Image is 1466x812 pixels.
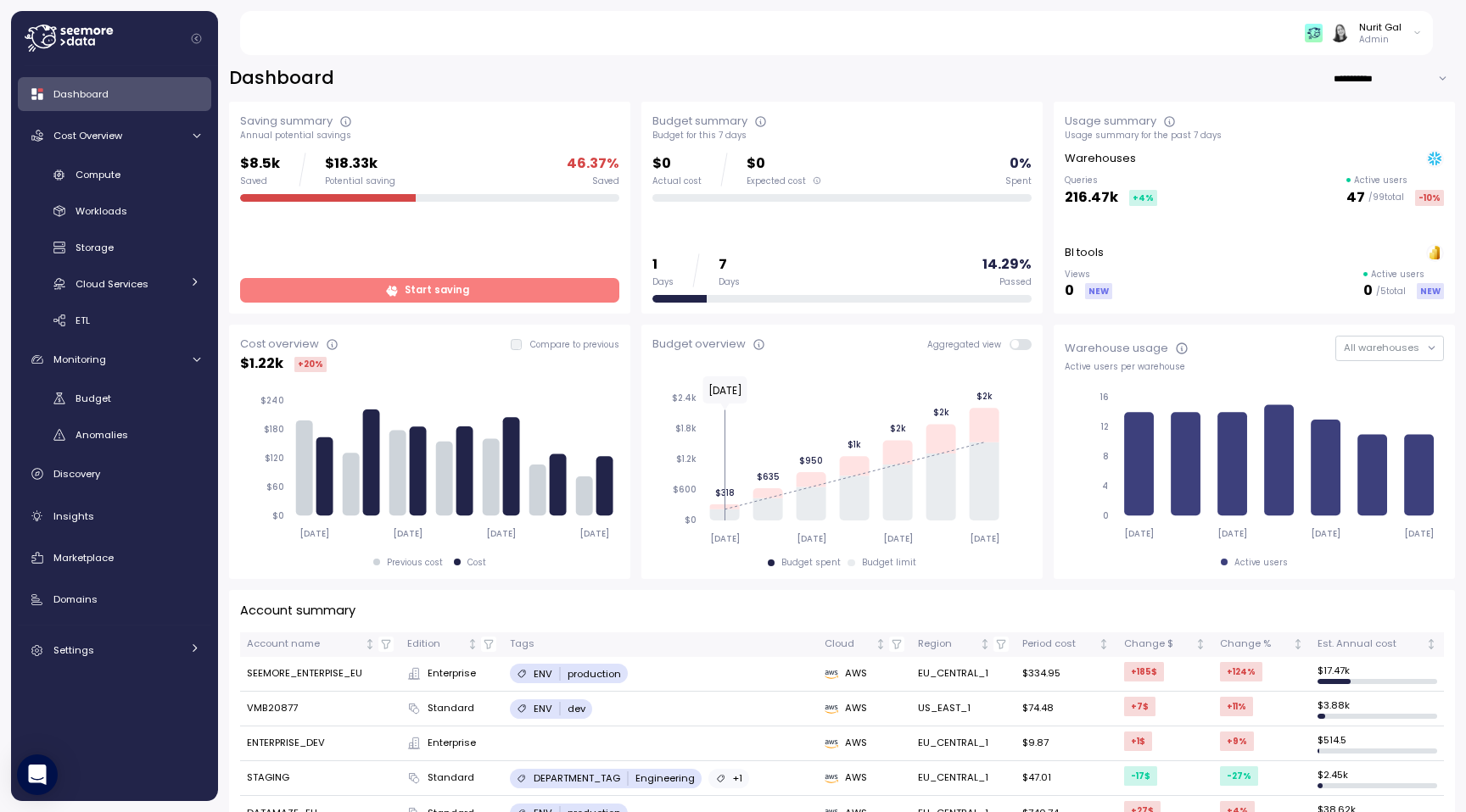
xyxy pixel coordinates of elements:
[240,153,280,175] p: $8.5k
[18,583,211,617] a: Domains
[1311,657,1444,692] td: $ 17.47k
[264,424,284,435] tspan: $180
[76,241,114,254] span: Storage
[797,533,826,544] tspan: [DATE]
[299,528,329,539] tspan: [DATE]
[18,457,211,491] a: Discovery
[818,632,911,657] th: CloudNot sorted
[1359,34,1402,46] p: Admin
[714,487,734,498] tspan: $318
[1065,175,1157,186] p: Queries
[825,701,904,716] div: AWS
[580,528,610,539] tspan: [DATE]
[76,168,120,181] span: Compute
[825,666,904,681] div: AWS
[1010,153,1032,175] p: 0 %
[1065,269,1112,281] p: Views
[1368,192,1404,203] p: / 99 total
[18,499,211,533] a: Insights
[1311,692,1444,726] td: $ 3.88k
[240,601,355,620] p: Account summary
[979,638,991,650] div: Not sorted
[799,455,823,466] tspan: $950
[1117,632,1213,657] th: Change $Not sorted
[325,175,395,187] div: Potential saving
[294,357,327,372] div: +20 %
[568,667,621,681] p: production
[652,175,702,187] div: Actual cost
[685,514,697,526] tspan: $0
[1195,638,1206,650] div: Not sorted
[567,153,619,175] p: 46.37 %
[1405,528,1435,539] tspan: [DATE]
[652,113,747,130] div: Budget summary
[18,385,211,413] a: Budget
[18,270,211,298] a: Cloud Services
[652,153,702,175] p: $0
[534,702,552,715] p: ENV
[364,638,376,650] div: Not sorted
[260,395,284,406] tspan: $240
[676,453,697,464] tspan: $1.2k
[1124,662,1164,681] div: +185 $
[1376,286,1406,298] p: / 5 total
[240,657,400,692] td: SEEMORE_ENTERPISE_EU
[247,637,361,652] div: Account name
[394,528,423,539] tspan: [DATE]
[911,657,1016,692] td: EU_CENTRAL_1
[592,175,619,187] div: Saved
[325,153,395,175] p: $18.33k
[1305,24,1323,42] img: 65f98ecb31a39d60f1f315eb.PNG
[76,392,111,405] span: Budget
[487,528,517,539] tspan: [DATE]
[76,277,148,291] span: Cloud Services
[883,533,913,544] tspan: [DATE]
[1065,340,1168,357] div: Warehouse usage
[240,761,400,796] td: STAGING
[1354,175,1407,186] p: Active users
[1218,528,1248,539] tspan: [DATE]
[976,391,992,402] tspan: $2k
[18,161,211,189] a: Compute
[970,533,999,544] tspan: [DATE]
[18,197,211,225] a: Workloads
[911,692,1016,726] td: US_EAST_1
[53,551,114,565] span: Marketplace
[825,770,904,786] div: AWS
[428,736,476,751] span: Enterprise
[848,439,861,450] tspan: $1k
[18,342,211,376] a: Monitoring
[568,702,585,715] p: dev
[53,467,100,481] span: Discovery
[1065,186,1118,209] p: 216.47k
[1346,186,1365,209] p: 47
[673,484,697,495] tspan: $600
[240,353,283,375] p: $ 1.22k
[1344,341,1419,354] span: All warehouses
[240,336,319,353] div: Cost overview
[18,421,211,449] a: Anomalies
[1016,726,1116,761] td: $9.87
[825,637,873,652] div: Cloud
[530,339,619,351] p: Compare to previous
[240,130,619,142] div: Annual potential savings
[1124,731,1152,751] div: +1 $
[1312,528,1341,539] tspan: [DATE]
[1425,638,1437,650] div: Not sorted
[272,510,284,521] tspan: $0
[1099,392,1109,403] tspan: 16
[1330,24,1348,42] img: ACg8ocIVugc3DtI--ID6pffOeA5XcvoqExjdOmyrlhjOptQpqjom7zQ=s96-c
[747,153,822,175] p: $0
[1371,269,1424,281] p: Active users
[1065,280,1074,303] p: 0
[1220,662,1262,681] div: +124 %
[1417,283,1444,299] div: NEW
[918,637,976,652] div: Region
[1022,637,1095,652] div: Period cost
[1415,190,1444,206] div: -10 %
[266,481,284,492] tspan: $60
[1100,421,1109,432] tspan: 12
[18,634,211,668] a: Settings
[1311,761,1444,796] td: $ 2.45k
[1085,283,1112,299] div: NEW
